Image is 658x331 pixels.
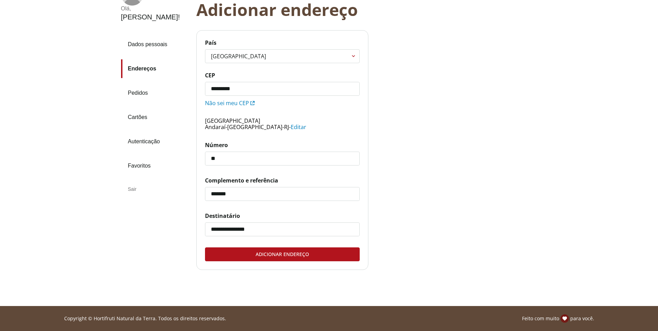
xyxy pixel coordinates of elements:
[205,141,360,149] span: Número
[205,123,225,131] span: Andaraí
[205,117,260,125] span: [GEOGRAPHIC_DATA]
[121,6,180,12] div: Olá ,
[205,248,359,261] div: Adicionar endereço
[121,35,191,54] a: Dados pessoais
[205,187,359,201] input: Complemento e referência
[227,123,282,131] span: [GEOGRAPHIC_DATA]
[291,123,306,131] span: Editar
[121,59,191,78] a: Endereços
[205,177,360,184] span: Complemento e referência
[3,314,655,323] div: Linha de sessão
[121,84,191,102] a: Pedidos
[121,108,191,127] a: Cartões
[205,212,360,220] span: Destinatário
[205,82,359,95] input: CEP
[121,181,191,197] div: Sair
[205,152,359,165] input: Número
[282,123,284,131] span: -
[205,247,360,261] button: Adicionar endereço
[205,71,360,79] span: CEP
[205,39,360,46] span: País
[121,156,191,175] a: Favoritos
[522,314,594,323] p: Feito com muito para você.
[225,123,227,131] span: -
[121,132,191,151] a: Autenticação
[284,123,289,131] span: RJ
[205,223,359,236] input: Destinatário
[64,315,226,322] p: Copyright © Hortifruti Natural da Terra. Todos os direitos reservados.
[205,99,255,107] a: Não sei meu CEP
[561,314,569,323] img: amor
[289,123,291,131] span: -
[121,13,180,21] div: [PERSON_NAME] !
